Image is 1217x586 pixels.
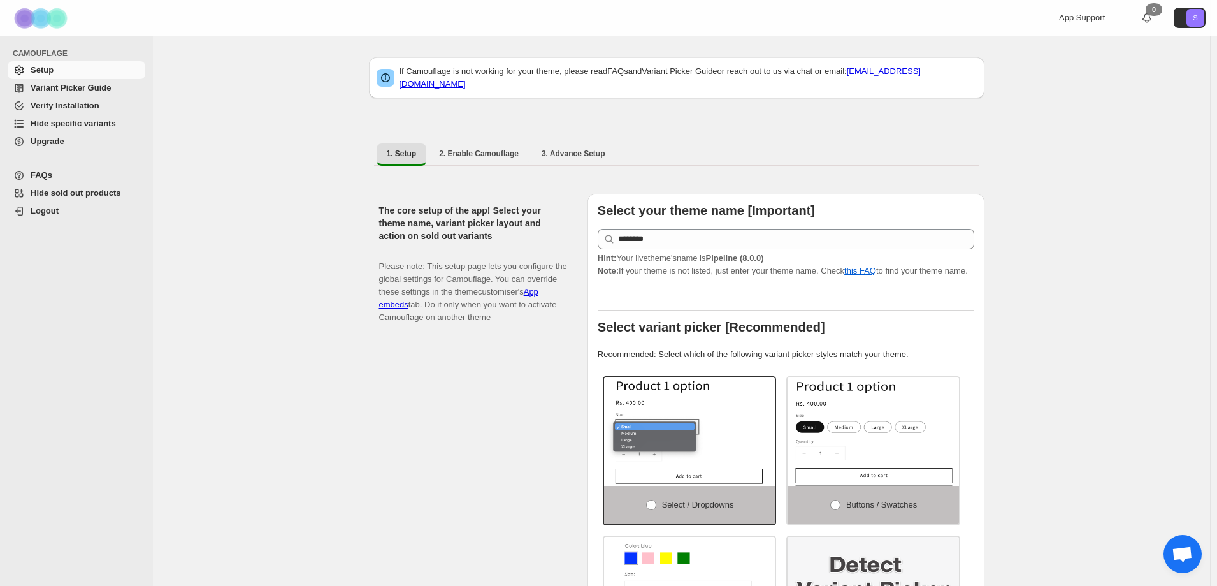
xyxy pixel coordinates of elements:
a: Variant Picker Guide [642,66,717,76]
span: Avatar with initials S [1186,9,1204,27]
text: S [1193,14,1197,22]
p: If your theme is not listed, just enter your theme name. Check to find your theme name. [598,252,974,277]
span: 2. Enable Camouflage [439,149,519,159]
a: Hide specific variants [8,115,145,133]
a: Variant Picker Guide [8,79,145,97]
a: FAQs [8,166,145,184]
p: Please note: This setup page lets you configure the global settings for Camouflage. You can overr... [379,247,567,324]
strong: Note: [598,266,619,275]
a: 0 [1141,11,1153,24]
a: this FAQ [844,266,876,275]
a: Setup [8,61,145,79]
img: Camouflage [10,1,74,36]
img: Select / Dropdowns [604,377,775,486]
span: Select / Dropdowns [662,500,734,509]
span: Logout [31,206,59,216]
a: Logout [8,202,145,220]
span: Hide specific variants [31,119,116,128]
p: If Camouflage is not working for your theme, please read and or reach out to us via chat or email: [400,65,977,91]
h2: The core setup of the app! Select your theme name, variant picker layout and action on sold out v... [379,204,567,242]
span: Variant Picker Guide [31,83,111,92]
div: Aprire la chat [1163,535,1202,573]
button: Avatar with initials S [1174,8,1206,28]
a: Hide sold out products [8,184,145,202]
span: App Support [1059,13,1105,22]
b: Select variant picker [Recommended] [598,320,825,334]
img: Buttons / Swatches [788,377,959,486]
strong: Hint: [598,253,617,263]
span: FAQs [31,170,52,180]
a: FAQs [607,66,628,76]
p: Recommended: Select which of the following variant picker styles match your theme. [598,348,974,361]
b: Select your theme name [Important] [598,203,815,217]
span: 1. Setup [387,149,417,159]
span: Buttons / Swatches [846,500,917,509]
span: Your live theme's name is [598,253,764,263]
div: 0 [1146,3,1162,16]
span: Verify Installation [31,101,99,110]
span: Setup [31,65,54,75]
span: 3. Advance Setup [542,149,605,159]
strong: Pipeline (8.0.0) [705,253,763,263]
span: Hide sold out products [31,188,121,198]
span: Upgrade [31,136,64,146]
a: Upgrade [8,133,145,150]
a: Verify Installation [8,97,145,115]
span: CAMOUFLAGE [13,48,147,59]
